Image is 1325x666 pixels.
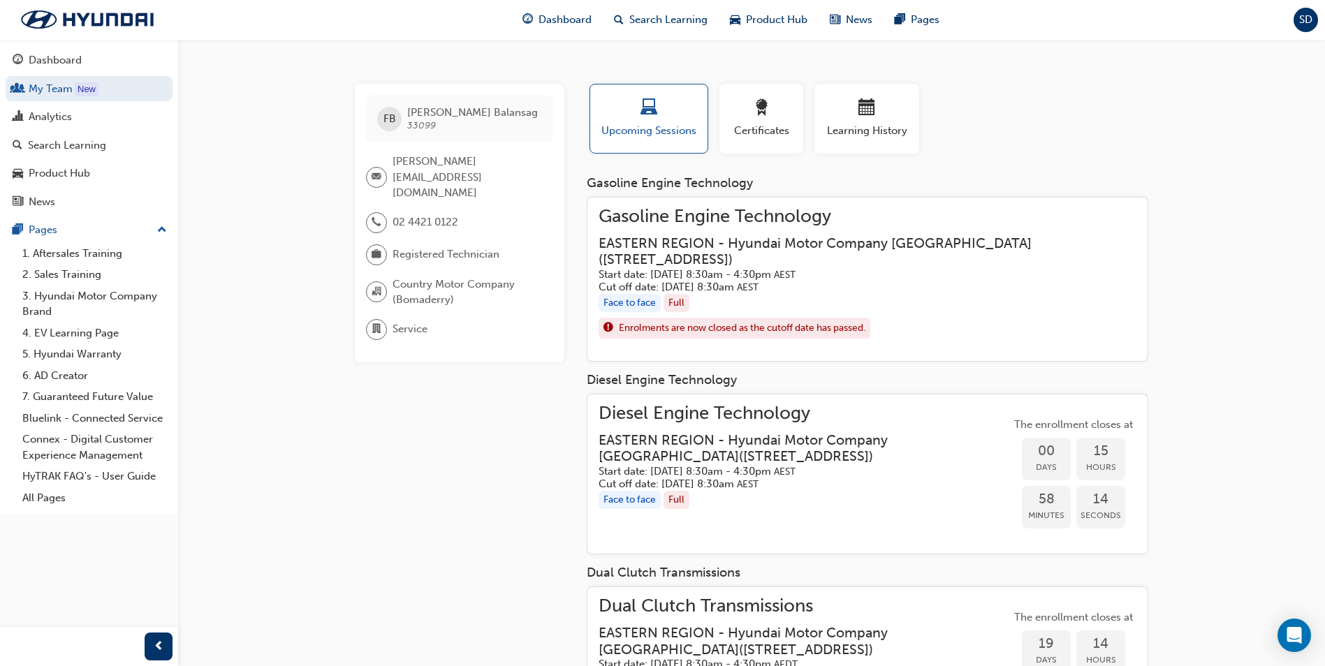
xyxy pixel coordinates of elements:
[599,209,1136,225] span: Gasoline Engine Technology
[6,45,173,217] button: DashboardMy TeamAnalyticsSearch LearningProduct HubNews
[6,161,173,186] a: Product Hub
[1011,417,1136,433] span: The enrollment closes at
[599,491,661,510] div: Face to face
[1022,508,1071,524] span: Minutes
[599,625,988,658] h3: EASTERN REGION - Hyundai Motor Company [GEOGRAPHIC_DATA] ( [STREET_ADDRESS] )
[1076,491,1125,508] span: 14
[719,6,819,34] a: car-iconProduct Hub
[6,47,173,73] a: Dashboard
[895,11,905,29] span: pages-icon
[522,11,533,29] span: guage-icon
[599,406,1011,422] span: Diesel Engine Technology
[587,373,1148,388] div: Diesel Engine Technology
[17,386,173,408] a: 7. Guaranteed Future Value
[599,465,988,478] h5: Start date: [DATE] 8:30am - 4:30pm
[1022,491,1071,508] span: 58
[1076,443,1125,459] span: 15
[858,99,875,118] span: calendar-icon
[393,154,542,201] span: [PERSON_NAME][EMAIL_ADDRESS][DOMAIN_NAME]
[884,6,951,34] a: pages-iconPages
[17,365,173,387] a: 6. AD Creator
[17,264,173,286] a: 2. Sales Training
[6,76,173,102] a: My Team
[587,176,1148,191] div: Gasoline Engine Technology
[6,104,173,130] a: Analytics
[1022,636,1071,652] span: 19
[774,269,796,281] span: Australian Eastern Standard Time AEST
[1022,459,1071,475] span: Days
[599,478,988,491] h5: Cut off date: [DATE] 8:30am
[6,217,173,243] button: Pages
[17,466,173,487] a: HyTRAK FAQ's - User Guide
[603,319,613,337] span: exclaim-icon
[157,221,167,239] span: up-icon
[599,432,988,465] h3: EASTERN REGION - Hyundai Motor Company [GEOGRAPHIC_DATA] ( [STREET_ADDRESS] )
[619,320,865,336] span: Enrolments are now closed as the cutoff date has passed.
[601,123,697,139] span: Upcoming Sessions
[383,111,396,127] span: FB
[640,99,657,118] span: laptop-icon
[13,196,23,209] span: news-icon
[539,12,592,28] span: Dashboard
[372,283,381,301] span: organisation-icon
[154,638,164,656] span: prev-icon
[17,286,173,323] a: 3. Hyundai Motor Company Brand
[393,214,458,230] span: 02 4421 0122
[1022,443,1071,459] span: 00
[13,111,23,124] span: chart-icon
[29,222,57,238] div: Pages
[1076,508,1125,524] span: Seconds
[407,106,538,119] span: [PERSON_NAME] Balansag
[664,294,689,313] div: Full
[819,6,884,34] a: news-iconNews
[590,84,708,154] button: Upcoming Sessions
[587,565,1148,581] div: Dual Clutch Transmissions
[719,84,803,154] button: Certificates
[846,12,872,28] span: News
[911,12,939,28] span: Pages
[17,408,173,429] a: Bluelink - Connected Service
[393,246,499,262] span: Registered Technician
[372,320,381,339] span: department-icon
[737,478,759,490] span: Australian Eastern Standard Time AEST
[629,12,708,28] span: Search Learning
[599,406,1136,543] a: Diesel Engine TechnologyEASTERN REGION - Hyundai Motor Company [GEOGRAPHIC_DATA]([STREET_ADDRESS]...
[614,11,624,29] span: search-icon
[29,194,55,210] div: News
[753,99,770,118] span: award-icon
[1011,609,1136,626] span: The enrollment closes at
[372,246,381,264] span: briefcase-icon
[599,235,1114,268] h3: EASTERN REGION - Hyundai Motor Company [GEOGRAPHIC_DATA] ( [STREET_ADDRESS] )
[511,6,603,34] a: guage-iconDashboard
[407,119,436,131] span: 33099
[599,281,1114,294] h5: Cut off date: [DATE] 8:30am
[17,429,173,466] a: Connex - Digital Customer Experience Management
[13,83,23,96] span: people-icon
[730,11,740,29] span: car-icon
[393,276,542,308] span: Country Motor Company (Bomaderry)
[13,224,23,237] span: pages-icon
[825,123,909,139] span: Learning History
[737,281,759,293] span: Australian Eastern Standard Time AEST
[6,133,173,158] a: Search Learning
[1076,636,1125,652] span: 14
[7,5,168,34] img: Trak
[29,109,72,125] div: Analytics
[599,209,1136,350] a: Gasoline Engine TechnologyEASTERN REGION - Hyundai Motor Company [GEOGRAPHIC_DATA]([STREET_ADDRES...
[830,11,840,29] span: news-icon
[372,168,381,186] span: email-icon
[372,214,381,232] span: phone-icon
[730,123,793,139] span: Certificates
[1076,459,1125,475] span: Hours
[1299,12,1312,28] span: SD
[393,321,427,337] span: Service
[603,6,719,34] a: search-iconSearch Learning
[29,52,82,68] div: Dashboard
[13,140,22,152] span: search-icon
[1294,8,1318,32] button: SD
[17,243,173,265] a: 1. Aftersales Training
[774,466,796,478] span: Australian Eastern Standard Time AEST
[6,189,173,215] a: News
